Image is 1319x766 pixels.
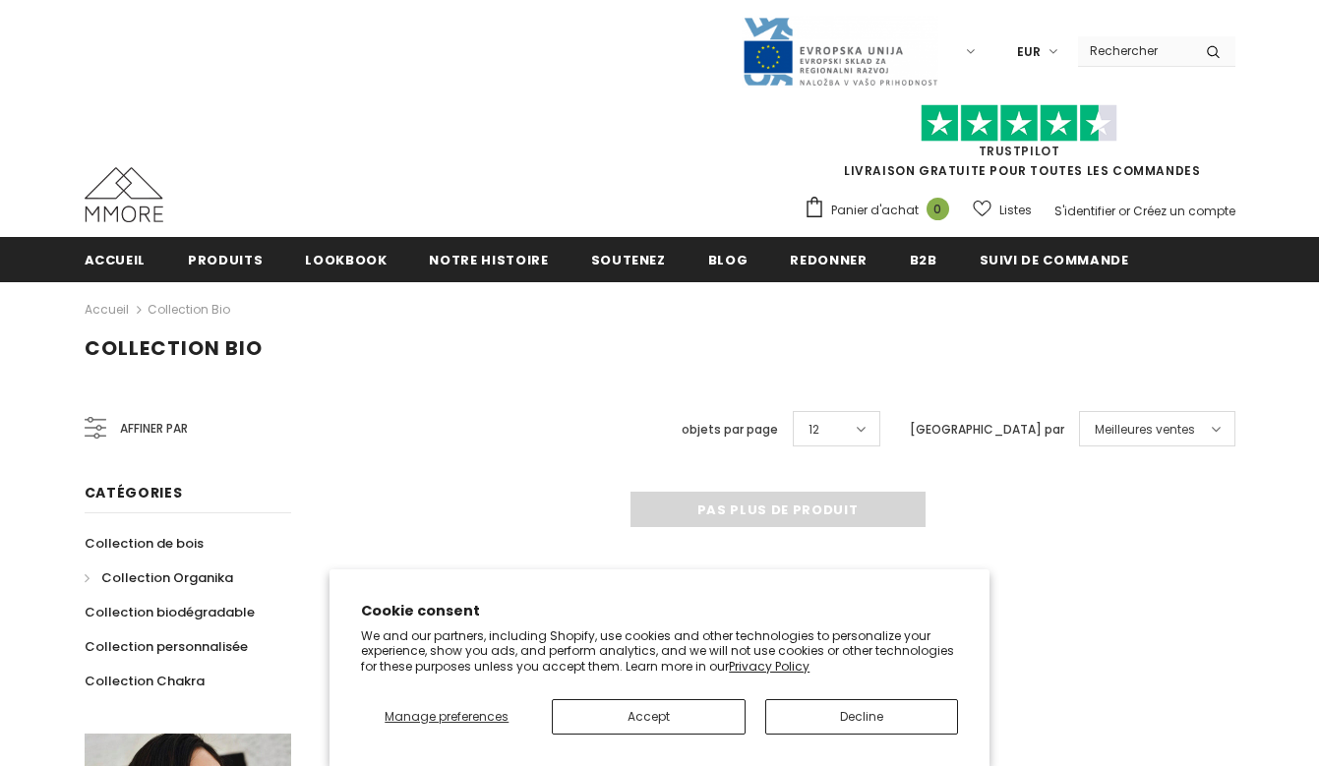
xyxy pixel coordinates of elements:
span: Manage preferences [385,708,509,725]
img: Faites confiance aux étoiles pilotes [921,104,1117,143]
span: Collection de bois [85,534,204,553]
span: EUR [1017,42,1041,62]
a: TrustPilot [979,143,1060,159]
span: Panier d'achat [831,201,919,220]
label: objets par page [682,420,778,440]
a: Accueil [85,237,147,281]
a: Blog [708,237,749,281]
a: Lookbook [305,237,387,281]
p: We and our partners, including Shopify, use cookies and other technologies to personalize your ex... [361,628,958,675]
img: Javni Razpis [742,16,938,88]
span: or [1118,203,1130,219]
span: Collection Chakra [85,672,205,690]
button: Decline [765,699,958,735]
a: Collection personnalisée [85,629,248,664]
a: Produits [188,237,263,281]
a: B2B [910,237,937,281]
button: Manage preferences [361,699,532,735]
span: Blog [708,251,749,269]
span: Collection biodégradable [85,603,255,621]
span: B2B [910,251,937,269]
a: Panier d'achat 0 [804,196,959,225]
span: Collection Bio [85,334,263,362]
span: 12 [809,420,819,440]
a: Suivi de commande [980,237,1129,281]
h2: Cookie consent [361,601,958,621]
span: Collection personnalisée [85,637,248,656]
span: Catégories [85,483,183,502]
span: Produits [188,251,263,269]
a: Privacy Policy [729,658,809,675]
button: Accept [552,699,745,735]
a: S'identifier [1054,203,1115,219]
span: Collection Organika [101,568,233,587]
span: LIVRAISON GRATUITE POUR TOUTES LES COMMANDES [804,113,1235,179]
span: Meilleures ventes [1095,420,1195,440]
a: soutenez [591,237,666,281]
span: Suivi de commande [980,251,1129,269]
a: Javni Razpis [742,42,938,59]
span: Lookbook [305,251,387,269]
a: Redonner [790,237,867,281]
a: Collection Organika [85,560,233,595]
a: Collection biodégradable [85,595,255,629]
a: Collection Bio [148,301,230,318]
a: Collection Chakra [85,664,205,698]
a: Listes [973,193,1032,227]
span: Accueil [85,251,147,269]
span: Redonner [790,251,867,269]
a: Notre histoire [429,237,548,281]
span: soutenez [591,251,666,269]
input: Search Site [1078,36,1191,65]
span: Notre histoire [429,251,548,269]
a: Accueil [85,298,129,322]
span: 0 [927,198,949,220]
span: Listes [999,201,1032,220]
label: [GEOGRAPHIC_DATA] par [910,420,1064,440]
span: Affiner par [120,418,188,440]
a: Collection de bois [85,526,204,560]
a: Créez un compte [1133,203,1235,219]
img: Cas MMORE [85,167,163,222]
